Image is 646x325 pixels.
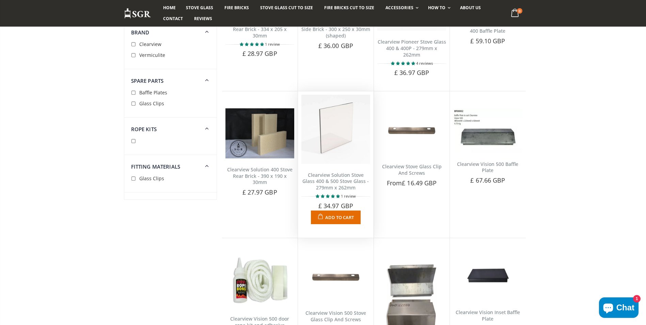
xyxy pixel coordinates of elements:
a: About us [455,2,486,13]
a: Clearview Solution 400 Stove Rear Brick - 390 x 190 x 30mm [227,166,293,186]
span: Fire Bricks Cut To Size [324,5,374,11]
a: Fire Bricks [219,2,254,13]
span: Stove Glass Cut To Size [260,5,313,11]
a: Stove Glass [181,2,218,13]
span: Rope Kits [131,126,157,133]
span: Fire Bricks [224,5,249,11]
span: Contact [163,16,183,21]
img: Clearview Vision Inset Baffle Plate [453,255,522,301]
a: Clearview Vision 500 Baffle Plate [457,161,518,174]
span: 1 review [265,42,280,47]
img: Aarrow Ecoburn side fire brick (set of 2) [225,108,294,158]
span: £ 36.97 GBP [394,68,429,77]
img: Clearview Vision 500 door rope kit and adhesive (P50CP040) [225,255,294,308]
a: Home [158,2,181,13]
a: Clearview Vision 500 Stove Glass Clip And Screws [305,310,366,323]
span: 1 review [341,194,356,199]
span: £ 59.10 GBP [470,37,505,45]
span: About us [460,5,481,11]
span: Reviews [194,16,212,21]
span: £ 16.49 GBP [402,179,437,187]
a: 0 [508,7,522,20]
img: Clearview Vision 500 Stove Glass Clip And Screw [301,255,370,302]
a: Clearview Pioneer 400 Stove Rear Brick - 334 x 205 x 30mm [227,19,292,39]
span: 4 reviews [416,61,433,66]
a: Clearview Vision Inset Baffle Plate [456,309,520,322]
span: 5.00 stars [391,61,416,66]
span: Vermiculite [139,52,165,58]
span: Stove Glass [186,5,213,11]
span: £ 34.97 GBP [318,202,353,210]
img: Stove Glass Replacement [124,8,151,19]
span: Glass Clips [139,175,164,182]
span: Fitting Materials [131,163,180,170]
span: Clearview [139,41,161,47]
span: How To [428,5,445,11]
a: Clearview Solution Stove Glass 400 & 500 Stove Glass - 279mm x 262mm [302,172,369,191]
a: How To [423,2,454,13]
span: Brand [131,29,149,36]
inbox-online-store-chat: Shopify online store chat [597,297,641,320]
a: Clearview Pioneer/Solution 400 Baffle Plate [457,21,519,34]
span: 0 [517,8,522,14]
a: Contact [158,13,188,24]
button: Add to Cart [311,211,360,224]
span: Baffle Plates [139,89,167,96]
a: Accessories [380,2,422,13]
a: Clearview Stove Glass Clip And Screws [382,163,442,176]
a: Reviews [189,13,217,24]
span: £ 67.66 GBP [470,176,505,184]
span: Add to Cart [325,214,354,220]
img: Clearview Solution 400 & 500 Stove Glass [301,95,370,164]
span: £ 36.00 GBP [318,42,353,50]
a: Stove Glass Cut To Size [255,2,318,13]
span: 5.00 stars [240,42,265,47]
span: From [387,179,437,187]
span: Spare Parts [131,77,164,84]
span: Accessories [385,5,413,11]
img: Clearview Vision 500 Baffle Plate [453,108,522,153]
a: Fire Bricks Cut To Size [319,2,379,13]
span: Home [163,5,176,11]
span: Glass Clips [139,100,164,107]
span: 5.00 stars [316,194,341,199]
span: £ 27.97 GBP [242,188,277,196]
img: Clearview Stove Glass Clip And Screw [377,108,446,155]
span: £ 28.97 GBP [242,49,277,58]
a: Clearview Pioneer Stove Glass 400 & 400P - 279mm x 262mm [378,38,446,58]
a: Clearview Pioneer 400 Stove Side Brick - 300 x 250 x 30mm (shaped) [301,19,370,39]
